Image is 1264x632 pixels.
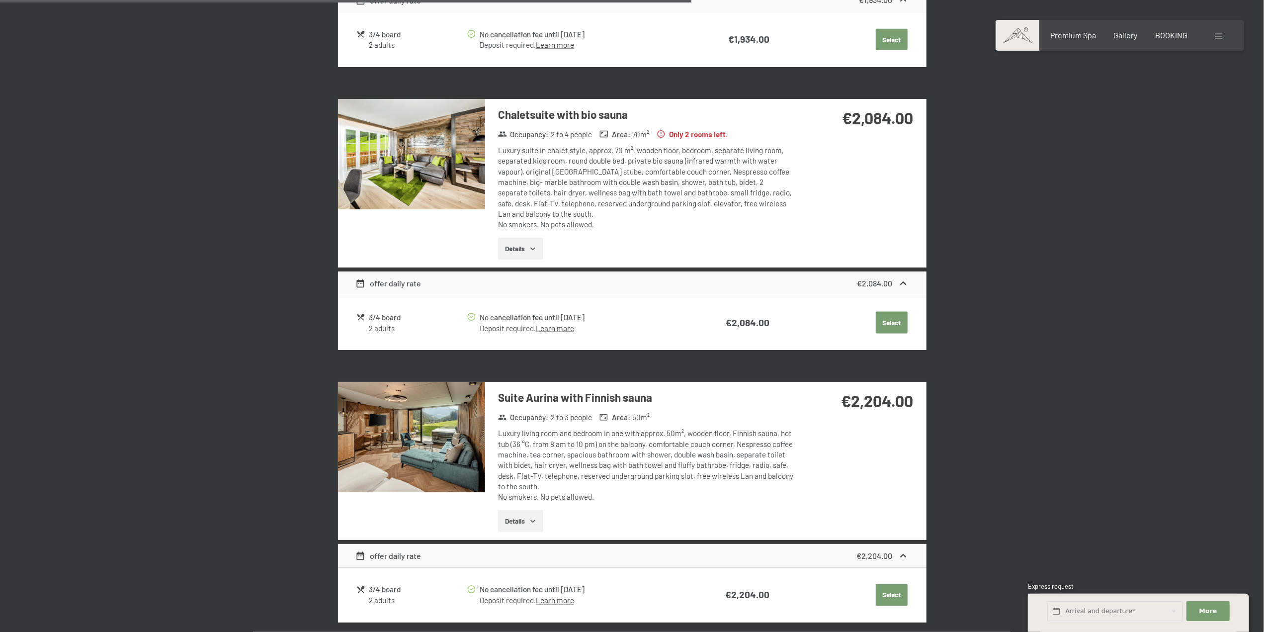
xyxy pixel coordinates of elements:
strong: €2,204.00 [725,589,769,601]
div: No cancellation fee until [DATE] [480,584,686,596]
div: 2 adults [369,40,466,50]
a: Learn more [536,596,574,605]
button: Select [876,584,908,606]
button: Select [876,29,908,51]
h3: Suite Aurina with Finnish sauna [498,390,794,405]
strong: Occupancy : [498,129,549,140]
strong: €2,204.00 [841,391,913,410]
div: 3/4 board [369,312,466,323]
h3: Chaletsuite with bio sauna [498,107,794,122]
div: offer daily rate€2,204.00 [338,544,927,568]
div: offer daily rate€2,084.00 [338,271,927,295]
span: 2 to 4 people [551,129,592,140]
div: Luxury living room and bedroom in one with approx. 50m², wooden floor, Finnish sauna, hot tub (36... [498,428,794,502]
div: offer daily rate [355,550,421,562]
span: More [1199,607,1217,616]
div: Luxury suite in chalet style, approx. 70 m², wooden floor, bedroom, separate living room, separat... [498,145,794,230]
span: 70 m² [632,129,649,140]
strong: Only 2 rooms left. [657,129,728,140]
span: 50 m² [632,412,650,423]
div: 2 adults [369,323,466,334]
div: 2 adults [369,596,466,606]
a: BOOKING [1155,30,1187,40]
a: Learn more [536,324,574,333]
strong: €2,084.00 [842,108,913,127]
img: mss_renderimg.php [338,382,485,492]
div: offer daily rate [355,277,421,289]
strong: Area : [599,129,630,140]
button: Details [498,238,543,260]
div: 3/4 board [369,584,466,596]
strong: €1,934.00 [728,33,769,45]
a: Premium Spa [1050,30,1096,40]
a: Gallery [1114,30,1138,40]
div: Deposit required. [480,40,686,50]
div: Deposit required. [480,596,686,606]
div: No cancellation fee until [DATE] [480,29,686,40]
span: Express request [1028,582,1074,590]
img: mss_renderimg.php [338,99,485,209]
strong: €2,204.00 [856,551,892,560]
button: Details [498,510,543,532]
strong: Occupancy : [498,412,549,423]
strong: Area : [599,412,630,423]
div: Deposit required. [480,323,686,334]
strong: €2,084.00 [857,278,892,288]
a: Learn more [536,40,574,49]
div: 3/4 board [369,29,466,40]
button: More [1186,601,1229,622]
span: 2 to 3 people [551,412,592,423]
div: No cancellation fee until [DATE] [480,312,686,323]
button: Select [876,312,908,334]
strong: €2,084.00 [726,317,769,328]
